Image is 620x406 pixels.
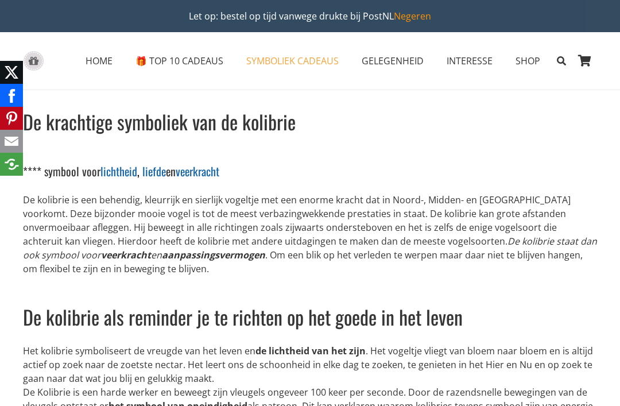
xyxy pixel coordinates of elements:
a: 🎁 TOP 10 CADEAUS🎁 TOP 10 CADEAUS Menu [124,47,235,75]
h2: De kolibrie als reminder je te richten op het goede in het leven [23,289,597,331]
h2: De krachtige symboliek van de kolibrie [23,108,597,136]
a: Winkelwagen [572,32,597,90]
span: lichtheid [100,163,137,180]
span: 🎁 TOP 10 CADEAUS [135,55,223,67]
em: De kolibrie staat dan ook symbool voor en [23,235,597,261]
span: liefde [142,163,166,180]
a: gift-box-icon-grey-inspirerendwinkelen [23,51,44,71]
strong: de lichtheid van het zijn [255,345,366,357]
span: INTERESSE [447,55,493,67]
span: GELEGENHEID [362,55,424,67]
a: INTERESSEINTERESSE Menu [435,47,504,75]
a: HOMEHOME Menu [74,47,124,75]
strong: aanpassingsvermogen [162,249,265,261]
a: Zoeken [552,47,572,75]
span: HOME [86,55,113,67]
a: SHOPSHOP Menu [504,47,552,75]
a: GELEGENHEIDGELEGENHEID Menu [350,47,435,75]
h5: **** symbool voor en [23,149,597,179]
a: Negeren [394,10,431,22]
span: SHOP [516,55,540,67]
p: De kolibrie is een behendig, kleurrijk en sierlijk vogeltje met een enorme kracht dat in Noord-, ... [23,193,597,276]
span: , [137,163,139,180]
span: veerkracht [176,163,219,180]
strong: veerkracht [101,249,151,261]
a: SYMBOLIEK CADEAUSSYMBOLIEK CADEAUS Menu [235,47,350,75]
span: SYMBOLIEK CADEAUS [246,55,339,67]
